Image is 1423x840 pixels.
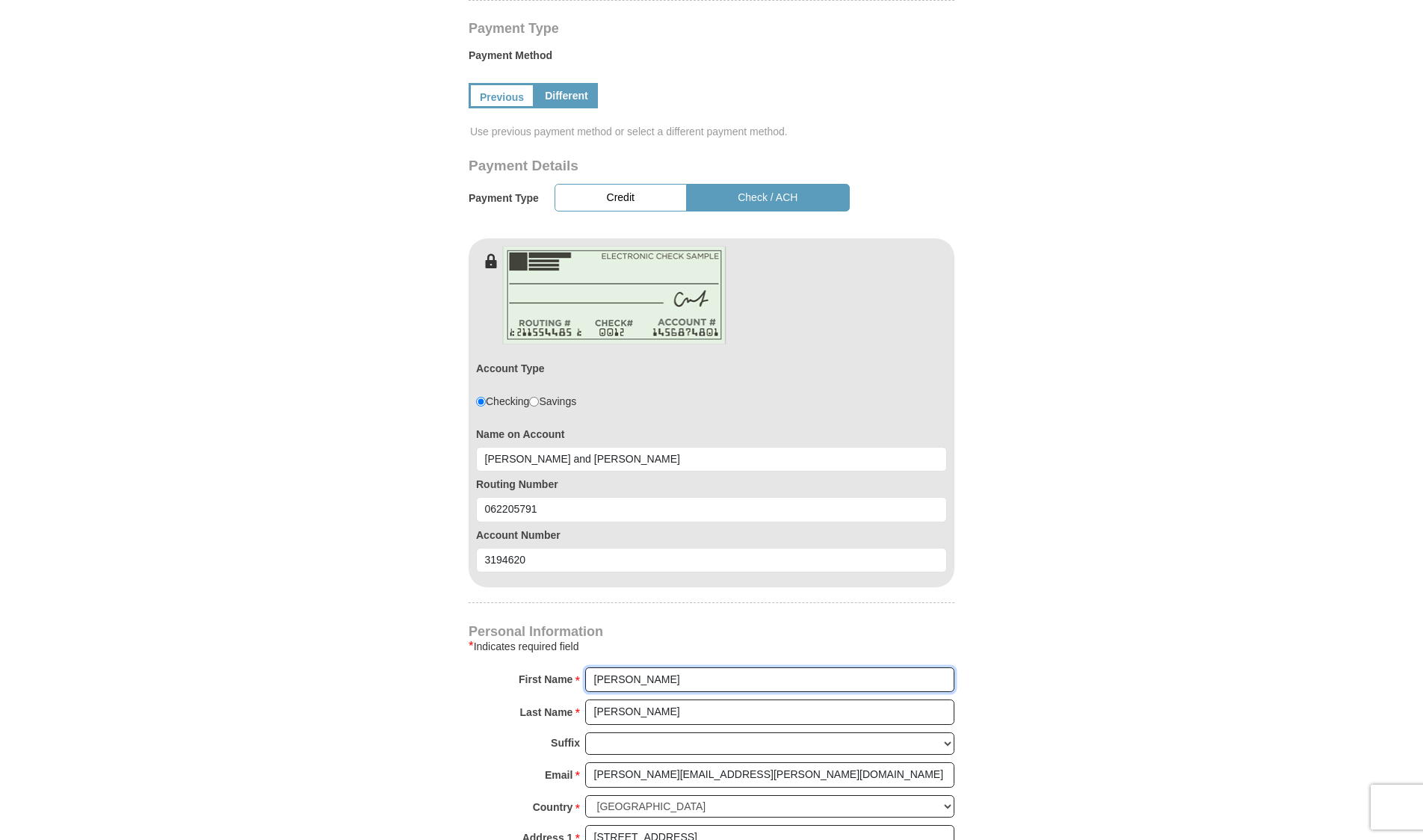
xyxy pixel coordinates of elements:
label: Account Number [476,528,947,543]
a: Different [535,83,598,108]
a: Previous [469,83,535,108]
div: Checking Savings [476,394,576,409]
strong: Last Name [520,702,573,723]
strong: Country [533,797,573,818]
label: Name on Account [476,427,947,442]
img: check-en.png [502,246,726,344]
button: Credit [555,184,687,211]
strong: Email [545,765,572,785]
h5: Payment Type [469,192,539,205]
strong: First Name [519,669,572,690]
h3: Payment Details [469,158,850,175]
button: Check / ACH [686,184,850,211]
label: Account Type [476,361,545,376]
label: Payment Method [469,48,954,70]
span: Use previous payment method or select a different payment method. [470,124,956,139]
label: Routing Number [476,477,947,492]
h4: Payment Type [469,22,954,34]
strong: Suffix [551,732,580,753]
div: Indicates required field [469,637,954,655]
h4: Personal Information [469,626,954,637]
